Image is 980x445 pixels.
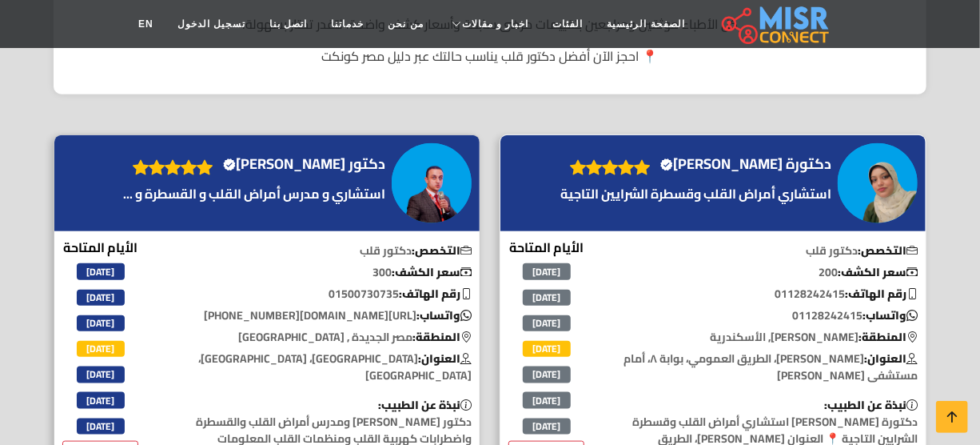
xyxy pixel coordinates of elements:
b: المنطقة: [412,327,472,347]
span: [DATE] [77,315,125,331]
a: دكتور [PERSON_NAME] [221,152,389,176]
b: نبذة عن الطبيب: [824,395,918,415]
span: [DATE] [77,419,125,435]
p: دكتور قلب [165,243,480,259]
img: دكتور محمد صالح [392,143,472,223]
svg: Verified account [223,158,236,171]
span: [DATE] [77,263,125,279]
b: العنوان: [418,348,472,369]
a: تسجيل الدخول [165,9,257,39]
a: استشاري و مدرس أمراض القلب و القسطرة و ... [119,184,389,203]
a: اتصل بنا [257,9,319,39]
a: خدماتنا [319,9,376,39]
p: 📍 احجز الآن أفضل دكتور قلب يناسب حالتك عبر دليل مصر كونكت [70,46,910,66]
span: [DATE] [77,290,125,306]
img: دكتورة سمر السيد مدني [838,143,918,223]
p: مصر الجديدة , [GEOGRAPHIC_DATA] [165,329,480,346]
p: 200 [612,264,926,281]
span: [DATE] [523,392,571,408]
b: التخصص: [412,240,472,261]
p: [GEOGRAPHIC_DATA]، [GEOGRAPHIC_DATA]، [GEOGRAPHIC_DATA] [165,351,480,384]
img: main.misr_connect [722,4,829,44]
a: الفئات [540,9,595,39]
span: [DATE] [523,290,571,306]
b: سعر الكشف: [838,262,918,283]
h4: دكتورة [PERSON_NAME] [660,155,831,173]
span: [DATE] [523,341,571,357]
a: استشاري أمراض القلب وقسطرة الشرايين التاجية [556,184,835,203]
b: رقم الهاتف: [399,283,472,304]
span: [DATE] [77,392,125,408]
span: [DATE] [77,341,125,357]
p: [URL][DOMAIN_NAME][PHONE_NUMBER] [165,307,480,324]
a: دكتورة [PERSON_NAME] [658,152,835,176]
a: اخبار و مقالات [436,9,541,39]
svg: Verified account [660,158,673,171]
p: [PERSON_NAME]، الطريق العمومي، بوابة ٨، أمام مستشفى [PERSON_NAME] [612,351,926,384]
p: دكتور قلب [612,243,926,259]
p: [PERSON_NAME], الأسكندرية [612,329,926,346]
p: 01128242415 [612,307,926,324]
span: [DATE] [77,367,125,383]
b: واتساب: [862,305,918,326]
b: المنطقة: [858,327,918,347]
b: واتساب: [416,305,472,326]
b: التخصص: [858,240,918,261]
span: [DATE] [523,315,571,331]
b: سعر الكشف: [392,262,472,283]
p: 300 [165,264,480,281]
b: العنوان: [864,348,918,369]
span: [DATE] [523,419,571,435]
span: [DATE] [523,367,571,383]
h4: دكتور [PERSON_NAME] [223,155,385,173]
span: اخبار و مقالات [462,17,529,31]
a: من نحن [376,9,435,39]
b: نبذة عن الطبيب: [378,395,472,415]
a: EN [126,9,165,39]
a: الصفحة الرئيسية [595,9,696,39]
p: 01128242415 [612,286,926,303]
span: [DATE] [523,263,571,279]
b: رقم الهاتف: [845,283,918,304]
p: 01500730735 [165,286,480,303]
